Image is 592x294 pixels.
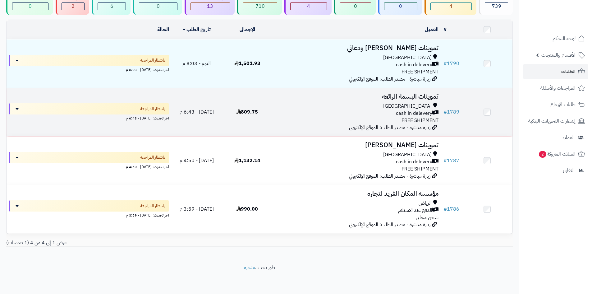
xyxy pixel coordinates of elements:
[139,3,177,10] div: 0
[523,147,588,161] a: السلات المتروكة2
[540,84,576,92] span: المراجعات والأسئلة
[425,26,438,33] a: العميل
[553,34,576,43] span: لوحة التحكم
[207,2,213,10] span: 13
[244,264,255,271] a: متجرة
[523,114,588,128] a: إشعارات التحويلات البنكية
[443,108,447,116] span: #
[349,172,430,180] span: زيارة مباشرة - مصدر الطلب: الموقع الإلكتروني
[98,3,126,10] div: 6
[541,51,576,59] span: الأقسام والمنتجات
[234,60,260,67] span: 1,501.93
[180,108,214,116] span: [DATE] - 6:43 م
[443,60,459,67] a: #1790
[354,2,357,10] span: 0
[236,205,258,213] span: 990.00
[550,100,576,109] span: طلبات الإرجاع
[443,205,447,213] span: #
[9,114,169,121] div: اخر تحديث: [DATE] - 6:43 م
[523,163,588,178] a: التقارير
[523,97,588,112] a: طلبات الإرجاع
[562,133,575,142] span: العملاء
[12,3,48,10] div: 0
[539,151,546,158] span: 2
[62,3,85,10] div: 2
[538,150,576,158] span: السلات المتروكة
[29,2,32,10] span: 0
[9,212,169,218] div: اخر تحديث: [DATE] - 3:59 م
[523,64,588,79] a: الطلبات
[402,68,438,76] span: FREE SHIPMENT
[157,2,160,10] span: 0
[399,2,402,10] span: 0
[255,2,265,10] span: 710
[443,108,459,116] a: #1789
[402,165,438,173] span: FREE SHIPMENT
[383,151,432,158] span: [GEOGRAPHIC_DATA]
[140,57,165,63] span: بانتظار المراجعة
[140,203,165,209] span: بانتظار المراجعة
[443,157,459,164] a: #1787
[340,3,371,10] div: 0
[183,26,211,33] a: تاريخ الطلب
[523,130,588,145] a: العملاء
[396,61,432,68] span: cash in delevery
[561,67,576,76] span: الطلبات
[307,2,310,10] span: 4
[9,163,169,170] div: اخر تحديث: [DATE] - 4:50 م
[240,26,255,33] a: الإجمالي
[140,106,165,112] span: بانتظار المراجعة
[349,221,430,228] span: زيارة مباشرة - مصدر الطلب: الموقع الإلكتروني
[291,3,327,10] div: 4
[71,2,75,10] span: 2
[383,103,432,110] span: [GEOGRAPHIC_DATA]
[140,154,165,161] span: بانتظار المراجعة
[349,124,430,131] span: زيارة مباشرة - مصدر الطلب: الموقع الإلكتروني
[396,110,432,117] span: cash in delevery
[402,117,438,124] span: FREE SHIPMENT
[523,31,588,46] a: لوحة التحكم
[443,60,447,67] span: #
[180,157,214,164] span: [DATE] - 4:50 م
[383,54,432,61] span: [GEOGRAPHIC_DATA]
[550,17,586,30] img: logo-2.png
[275,142,438,149] h3: تموينات [PERSON_NAME]
[398,207,432,214] span: الدفع عند الاستلام
[416,214,438,221] span: شحن مجاني
[182,60,211,67] span: اليوم - 8:03 م
[563,166,575,175] span: التقارير
[2,239,259,246] div: عرض 1 إلى 4 من 4 (1 صفحات)
[180,205,214,213] span: [DATE] - 3:59 م
[396,158,432,166] span: cash in delevery
[157,26,169,33] a: الحالة
[384,3,417,10] div: 0
[443,26,447,33] a: #
[528,117,576,125] span: إشعارات التحويلات البنكية
[275,44,438,52] h3: تموينات [PERSON_NAME] ودعاني
[449,2,452,10] span: 4
[443,205,459,213] a: #1786
[523,81,588,96] a: المراجعات والأسئلة
[236,108,258,116] span: 809.75
[443,157,447,164] span: #
[9,66,169,72] div: اخر تحديث: [DATE] - 8:03 م
[110,2,113,10] span: 6
[275,93,438,100] h3: تموينات البسمة الرائعه
[275,190,438,197] h3: مؤسسه المكان الفريد لتجاره
[492,2,501,10] span: 739
[419,200,432,207] span: الرياض
[349,75,430,83] span: زيارة مباشرة - مصدر الطلب: الموقع الإلكتروني
[243,3,277,10] div: 710
[191,3,230,10] div: 13
[431,3,472,10] div: 4
[234,157,260,164] span: 1,132.14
